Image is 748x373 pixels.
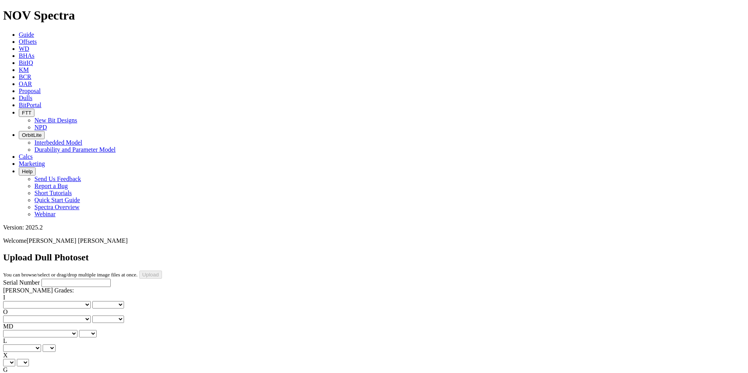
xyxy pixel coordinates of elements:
a: Quick Start Guide [34,197,80,203]
button: OrbitLite [19,131,45,139]
a: KM [19,66,29,73]
a: Guide [19,31,34,38]
a: BHAs [19,52,34,59]
a: Calcs [19,153,33,160]
a: BCR [19,74,31,80]
label: L [3,337,7,344]
a: Webinar [34,211,56,217]
label: O [3,308,8,315]
label: Serial Number [3,279,40,286]
button: FTT [19,109,34,117]
a: New Bit Designs [34,117,77,124]
label: I [3,294,5,301]
span: Help [22,169,32,174]
a: Interbedded Model [34,139,82,146]
a: NPD [34,124,47,131]
p: Welcome [3,237,745,244]
span: [PERSON_NAME] [PERSON_NAME] [27,237,128,244]
label: G [3,366,8,373]
h2: Upload Dull Photoset [3,252,745,263]
a: Durability and Parameter Model [34,146,116,153]
label: MD [3,323,13,330]
a: Marketing [19,160,45,167]
label: X [3,352,8,359]
a: OAR [19,81,32,87]
div: [PERSON_NAME] Grades: [3,287,745,294]
div: Version: 2025.2 [3,224,745,231]
a: BitIQ [19,59,33,66]
h1: NOV Spectra [3,8,745,23]
a: BitPortal [19,102,41,108]
a: Short Tutorials [34,190,72,196]
a: Send Us Feedback [34,176,81,182]
small: You can browse/select or drag/drop multiple image files at once. [3,272,138,278]
a: WD [19,45,29,52]
span: OrbitLite [22,132,41,138]
input: Upload [139,271,162,279]
span: FTT [22,110,31,116]
a: Dulls [19,95,32,101]
a: Offsets [19,38,37,45]
a: Proposal [19,88,41,94]
a: Spectra Overview [34,204,79,210]
a: Report a Bug [34,183,68,189]
button: Help [19,167,36,176]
